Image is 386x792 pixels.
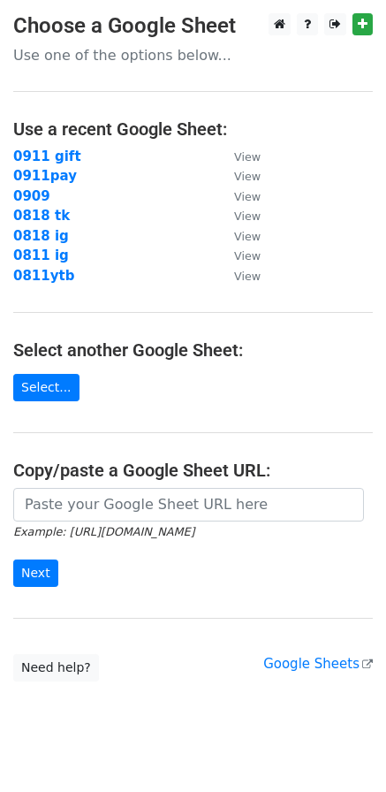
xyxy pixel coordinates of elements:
a: Google Sheets [263,656,373,672]
small: View [234,150,261,164]
a: View [216,208,261,224]
h4: Copy/paste a Google Sheet URL: [13,460,373,481]
a: View [216,247,261,263]
input: Next [13,560,58,587]
small: Example: [URL][DOMAIN_NAME] [13,525,194,538]
a: View [216,228,261,244]
a: 0811 ig [13,247,69,263]
a: View [216,188,261,204]
h3: Choose a Google Sheet [13,13,373,39]
small: View [234,270,261,283]
small: View [234,230,261,243]
h4: Use a recent Google Sheet: [13,118,373,140]
a: Select... [13,374,79,401]
a: 0911pay [13,168,77,184]
a: 0911 gift [13,148,81,164]
a: View [216,268,261,284]
small: View [234,209,261,223]
a: View [216,148,261,164]
p: Use one of the options below... [13,46,373,65]
input: Paste your Google Sheet URL here [13,488,364,522]
h4: Select another Google Sheet: [13,339,373,361]
a: 0818 ig [13,228,69,244]
small: View [234,190,261,203]
a: 0811ytb [13,268,74,284]
a: 0818 tk [13,208,70,224]
a: View [216,168,261,184]
small: View [234,170,261,183]
small: View [234,249,261,263]
a: Need help? [13,654,99,682]
a: 0909 [13,188,50,204]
